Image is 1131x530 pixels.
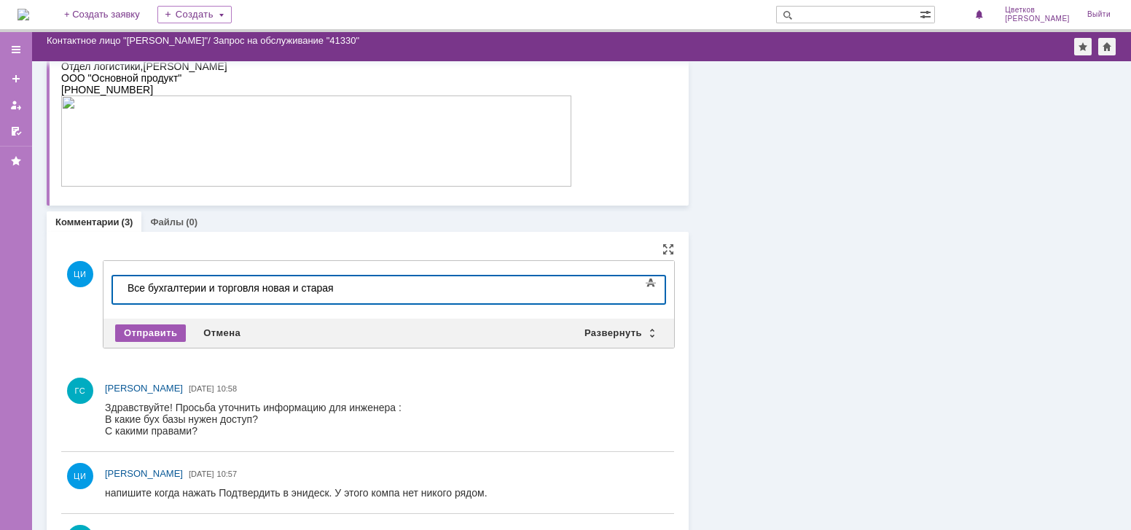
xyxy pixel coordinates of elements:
span: 10:57 [217,469,238,478]
div: На всю страницу [662,243,674,255]
div: Запрос на обслуживание "41330" [213,35,359,46]
a: Перейти на домашнюю страницу [17,9,29,20]
span: ЦИ [67,261,93,287]
li: AnyDesk 1932873822. [29,57,510,69]
div: Сделать домашней страницей [1098,38,1116,55]
a: [PERSON_NAME] [105,381,183,396]
span: [PERSON_NAME] [1005,15,1070,23]
a: Создать заявку [4,67,28,90]
div: Все бухгалтерии и торговля новая и старая [6,6,213,17]
span: Расширенный поиск [920,7,934,20]
div: (0) [186,217,197,227]
span: [PERSON_NAME] [105,468,183,479]
a: Файлы [150,217,184,227]
span: [DATE] [189,469,214,478]
a: Мои согласования [4,120,28,143]
li: 1С Торговля [29,34,510,45]
span: Показать панель инструментов [642,274,660,292]
div: Создать [157,6,232,23]
span: [PERSON_NAME] [82,137,166,149]
div: Добавить в избранное [1074,38,1092,55]
div: / [47,35,213,46]
div: (3) [122,217,133,227]
li: 1С бухгалтерия [29,45,510,57]
span: Цветков [1005,6,1070,15]
a: Контактное лицо "[PERSON_NAME]" [47,35,208,46]
img: logo [17,9,29,20]
span: [DATE] [189,384,214,393]
span: [PERSON_NAME] [105,383,183,394]
span: 10:58 [217,384,238,393]
a: Комментарии [55,217,120,227]
a: [PERSON_NAME] [105,467,183,481]
a: Мои заявки [4,93,28,117]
